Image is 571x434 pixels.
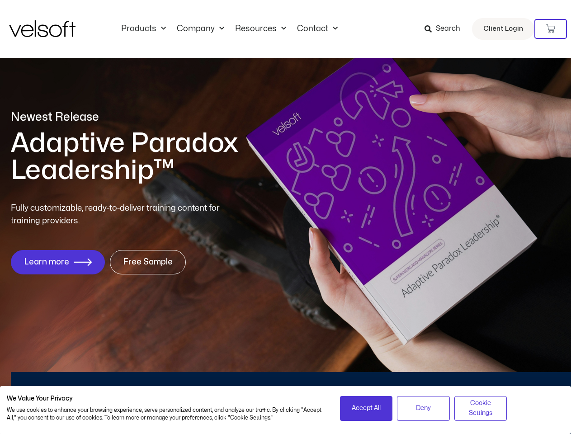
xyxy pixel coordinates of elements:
[171,24,230,34] a: CompanyMenu Toggle
[460,398,501,419] span: Cookie Settings
[292,24,343,34] a: ContactMenu Toggle
[7,395,326,403] h2: We Value Your Privacy
[352,403,381,413] span: Accept All
[454,396,507,421] button: Adjust cookie preferences
[483,23,523,35] span: Client Login
[116,24,343,34] nav: Menu
[11,250,105,274] a: Learn more
[24,258,69,267] span: Learn more
[397,396,450,421] button: Deny all cookies
[230,24,292,34] a: ResourcesMenu Toggle
[9,20,76,37] img: Velsoft Training Materials
[116,24,171,34] a: ProductsMenu Toggle
[436,23,460,35] span: Search
[416,403,431,413] span: Deny
[11,109,341,125] p: Newest Release
[7,406,326,422] p: We use cookies to enhance your browsing experience, serve personalized content, and analyze our t...
[472,18,534,40] a: Client Login
[123,258,173,267] span: Free Sample
[425,21,467,37] a: Search
[340,396,393,421] button: Accept all cookies
[11,130,341,184] h1: Adaptive Paradox Leadership™
[110,250,186,274] a: Free Sample
[11,202,236,227] p: Fully customizable, ready-to-deliver training content for training providers.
